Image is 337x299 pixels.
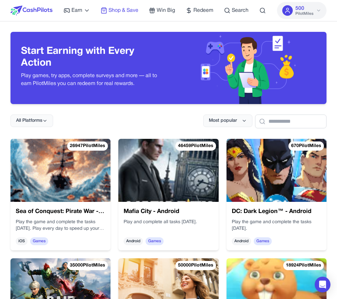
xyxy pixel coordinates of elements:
span: Redeem [193,7,213,14]
button: All Platforms [10,115,53,127]
span: Search [232,7,248,14]
div: 46459 PilotMiles [261,147,303,160]
span: Android [200,237,220,246]
span: Android [307,248,327,258]
span: Shop & Save [109,7,138,14]
h3: Start Earning with Every Action [21,46,158,69]
span: Earn [71,7,82,14]
img: Header decoration [197,32,298,104]
span: Win Big [157,7,175,14]
a: Redeem [186,7,213,14]
div: 26947 PilotMiles [154,136,195,149]
span: iOS [92,225,105,235]
span: Games [107,227,126,237]
div: Play and complete all tasks [DATE]. [201,218,292,241]
a: Earn [64,7,90,14]
div: 35000 PilotMiles [141,254,183,268]
span: Most popular [209,117,237,124]
a: Search [224,7,248,14]
a: Win Big [149,7,175,14]
h3: Sea of Conquest: Pirate War - iOS [96,195,186,214]
h3: Mafia City - Android [203,207,293,225]
div: 50000 PilotMiles [248,266,290,279]
img: Sea of Conquest: Pirate War - iOS [92,127,198,200]
button: 500PilotMiles [277,2,327,19]
span: PilotMiles [295,11,313,16]
span: 500 [295,5,304,12]
div: Open Intercom Messenger [315,277,330,292]
a: Shop & Save [101,7,138,14]
button: Most popular [203,115,252,127]
span: Games [222,239,241,249]
span: All Platforms [16,117,42,124]
img: CashPilots Logo [10,6,52,15]
div: Play the game and complete the tasks [DATE]. Play every day to speed up your progress significantly! [94,207,185,229]
img: Mafia City - Android [199,138,306,211]
p: Play games, try apps, complete surveys and more — all to earn PilotMiles you can redeem for real ... [21,72,158,88]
